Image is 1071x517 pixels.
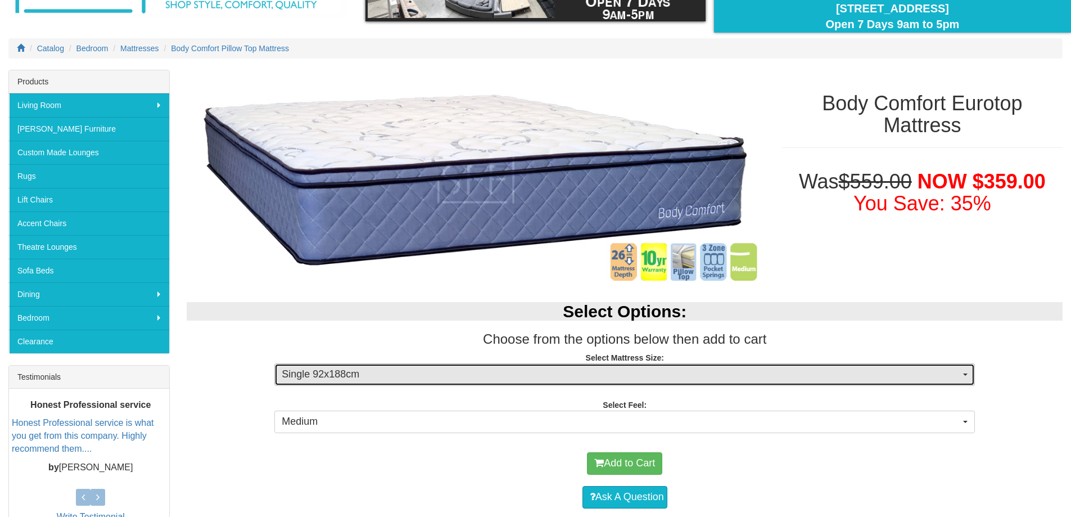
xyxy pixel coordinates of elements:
button: Medium [274,411,975,433]
button: Single 92x188cm [274,363,975,386]
h1: Body Comfort Eurotop Mattress [782,92,1063,137]
a: Bedroom [76,44,109,53]
a: Rugs [9,164,169,188]
a: Accent Chairs [9,212,169,235]
a: Custom Made Lounges [9,141,169,164]
span: NOW $359.00 [918,170,1046,193]
a: Mattresses [120,44,159,53]
a: Ask A Question [582,486,667,509]
span: Single 92x188cm [282,367,960,382]
a: Body Comfort Pillow Top Mattress [171,44,289,53]
div: Products [9,70,169,93]
a: [PERSON_NAME] Furniture [9,117,169,141]
span: Medium [282,415,960,429]
a: Clearance [9,330,169,353]
del: $559.00 [839,170,912,193]
b: Select Options: [563,302,686,321]
a: Lift Chairs [9,188,169,212]
div: Testimonials [9,366,169,389]
a: Honest Professional service is what you get from this company. Highly recommend them.... [12,418,154,453]
a: Living Room [9,93,169,117]
button: Add to Cart [587,452,662,475]
font: You Save: 35% [853,192,991,215]
strong: Select Feel: [603,401,647,410]
b: Honest Professional service [30,400,151,410]
a: Dining [9,282,169,306]
a: Theatre Lounges [9,235,169,259]
a: Bedroom [9,306,169,330]
h3: Choose from the options below then add to cart [187,332,1063,347]
strong: Select Mattress Size: [586,353,664,362]
a: Catalog [37,44,64,53]
a: Sofa Beds [9,259,169,282]
p: [PERSON_NAME] [12,461,169,474]
b: by [48,462,59,472]
h1: Was [782,170,1063,215]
